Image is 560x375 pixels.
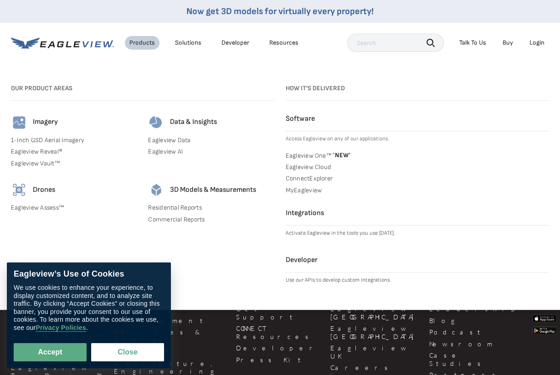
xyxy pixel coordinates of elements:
div: Products [129,39,155,47]
div: We use cookies to enhance your experience, to display customized content, and to analyze site tra... [14,284,164,332]
a: Developer Use our APIs to develop custom integrations. [286,256,550,284]
a: Eagleview Data [148,136,274,144]
img: imagery-icon.svg [11,114,27,131]
h4: Drones [33,185,55,195]
h4: Imagery [33,118,58,127]
a: Eagleview UK [330,344,418,360]
div: Eagleview’s Use of Cookies [14,269,164,279]
a: Residential Reports [148,204,274,212]
a: Get Support [236,305,319,321]
h3: How it's Delivered [286,85,550,92]
a: Newsroom [429,340,521,348]
a: Press Kit [236,356,319,364]
a: Eagleview Vault™ [11,159,137,168]
a: Developer [236,344,319,352]
a: Eagleview Reveal® [11,148,137,156]
span: NEW [331,151,351,159]
a: Developer [221,39,249,47]
button: Accept [14,343,87,361]
p: Activate Eagleview in the tools you use [DATE]. [286,229,550,237]
img: data-icon.svg [148,114,164,131]
a: Integrations Activate Eagleview in the tools you use [DATE]. [286,209,550,237]
a: MyEagleview [286,186,550,195]
h4: 3D Models & Measurements [170,185,256,195]
div: Solutions [175,39,201,47]
img: drones-icon.svg [11,182,27,198]
a: Eagleview AI [148,148,274,156]
h3: Our Product Areas [11,85,275,92]
a: Eagleview [GEOGRAPHIC_DATA] [330,324,418,340]
h4: Integrations [286,209,550,218]
a: Eagleview One™ *NEW* [286,150,550,159]
img: 3d-models-icon.svg [148,182,164,198]
a: Eagleview Assess™ [11,204,137,212]
button: Close [91,343,164,361]
a: ConnectExplorer [286,175,550,183]
input: Search [347,34,444,52]
div: Login [529,39,545,47]
a: Privacy Policies [36,324,86,332]
h4: Developer [286,256,550,265]
p: Access Eagleview on any of our applications. [286,135,550,143]
a: Eagleview [GEOGRAPHIC_DATA] [330,305,418,321]
a: CONNECT Resources [236,324,319,340]
a: Commercial Reports [148,216,274,224]
div: Resources [269,39,298,47]
h4: Software [286,114,550,124]
a: 1-Inch GSD Aerial Imagery [11,136,137,144]
h4: Data & Insights [170,118,217,127]
a: Case Studies [429,351,521,367]
a: Eagleview Cloud [286,163,550,171]
div: Talk To Us [459,39,486,47]
a: Buy [503,39,513,47]
a: Now get 3D models for virtually every property! [186,6,374,17]
p: Use our APIs to develop custom integrations. [286,276,550,284]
